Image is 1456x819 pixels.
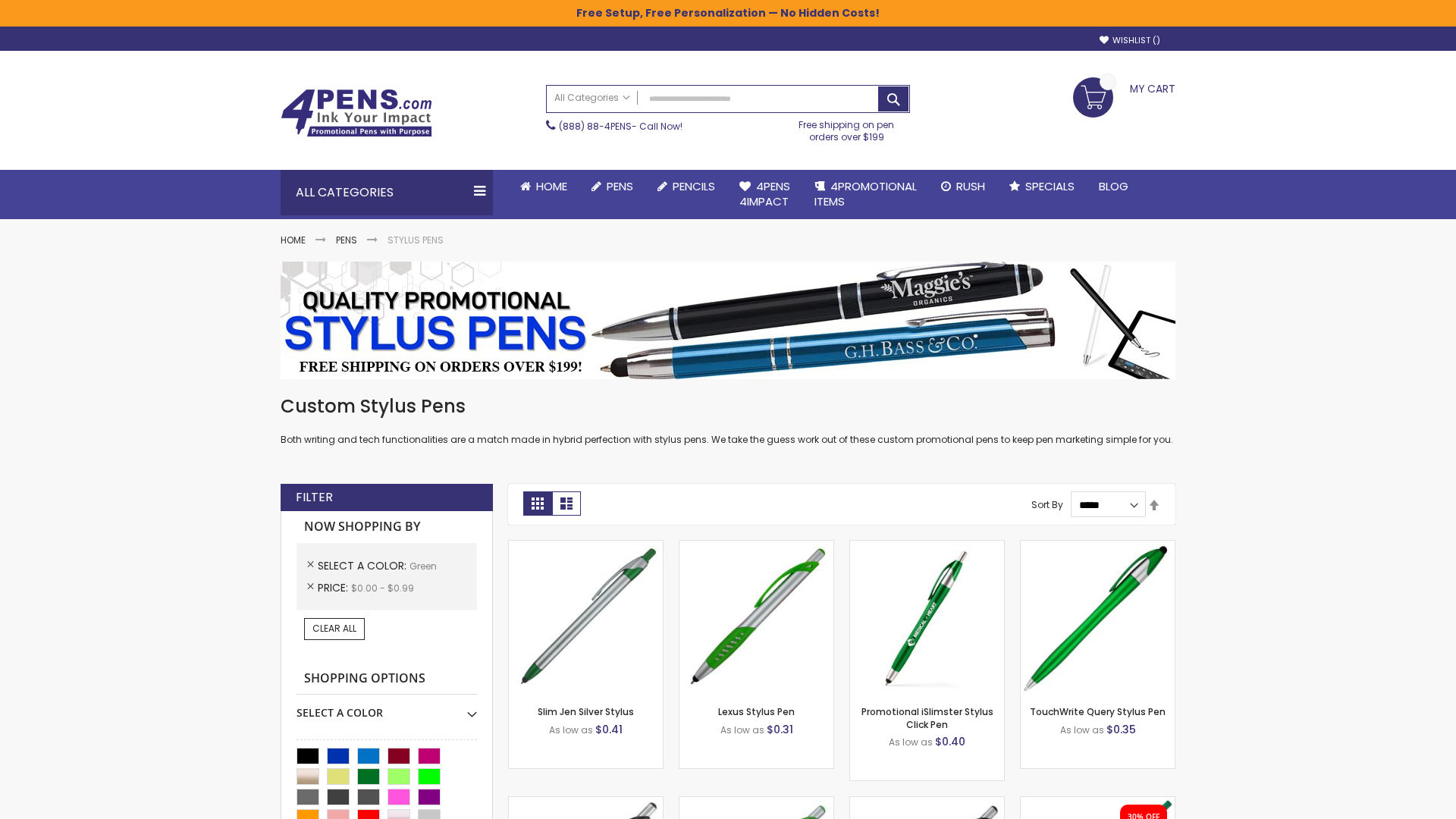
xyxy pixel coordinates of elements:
[1087,170,1141,203] a: Blog
[509,540,663,553] a: Slim Jen Silver Stylus-Green
[956,178,985,194] span: Rush
[297,511,477,543] strong: Now Shopping by
[679,541,833,695] img: Lexus Stylus Pen-Green
[549,723,593,736] span: As low as
[559,120,682,133] span: - Call Now!
[1030,705,1166,718] a: TouchWrite Query Stylus Pen
[318,558,409,573] span: Select A Color
[679,540,833,553] a: Lexus Stylus Pen-Green
[351,582,414,595] span: $0.00 - $0.99
[336,234,357,246] a: Pens
[767,722,793,737] span: $0.31
[720,723,764,736] span: As low as
[538,705,634,718] a: Slim Jen Silver Stylus
[679,796,833,809] a: Boston Silver Stylus Pen-Green
[281,394,1175,419] h1: Custom Stylus Pens
[997,170,1087,203] a: Specials
[1021,796,1175,809] a: iSlimster II - Full Color-Green
[645,170,727,203] a: Pencils
[297,695,477,720] div: Select A Color
[304,618,365,639] a: Clear All
[607,178,633,194] span: Pens
[281,89,432,137] img: 4Pens Custom Pens and Promotional Products
[554,92,630,104] span: All Categories
[1025,178,1075,194] span: Specials
[673,178,715,194] span: Pencils
[850,540,1004,553] a: Promotional iSlimster Stylus Click Pen-Green
[783,113,911,143] div: Free shipping on pen orders over $199
[281,262,1175,379] img: Stylus Pens
[281,170,493,215] div: All Categories
[1099,178,1128,194] span: Blog
[935,734,965,749] span: $0.40
[547,86,638,111] a: All Categories
[296,489,333,506] strong: Filter
[297,663,477,695] strong: Shopping Options
[509,796,663,809] a: Boston Stylus Pen-Green
[1021,540,1175,553] a: TouchWrite Query Stylus Pen-Green
[579,170,645,203] a: Pens
[281,234,306,246] a: Home
[318,580,351,595] span: Price
[1021,541,1175,695] img: TouchWrite Query Stylus Pen-Green
[718,705,795,718] a: Lexus Stylus Pen
[559,120,632,133] a: (888) 88-4PENS
[1031,498,1063,511] label: Sort By
[861,705,993,730] a: Promotional iSlimster Stylus Click Pen
[409,560,437,573] span: Green
[536,178,567,194] span: Home
[523,491,552,516] strong: Grid
[1100,35,1160,46] a: Wishlist
[727,170,802,219] a: 4Pens4impact
[1060,723,1104,736] span: As low as
[739,178,790,209] span: 4Pens 4impact
[889,736,933,748] span: As low as
[509,541,663,695] img: Slim Jen Silver Stylus-Green
[802,170,929,219] a: 4PROMOTIONALITEMS
[595,722,623,737] span: $0.41
[814,178,917,209] span: 4PROMOTIONAL ITEMS
[281,394,1175,447] div: Both writing and tech functionalities are a match made in hybrid perfection with stylus pens. We ...
[850,541,1004,695] img: Promotional iSlimster Stylus Click Pen-Green
[388,234,444,246] strong: Stylus Pens
[1106,722,1136,737] span: $0.35
[312,622,356,635] span: Clear All
[850,796,1004,809] a: Lexus Metallic Stylus Pen-Green
[929,170,997,203] a: Rush
[508,170,579,203] a: Home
